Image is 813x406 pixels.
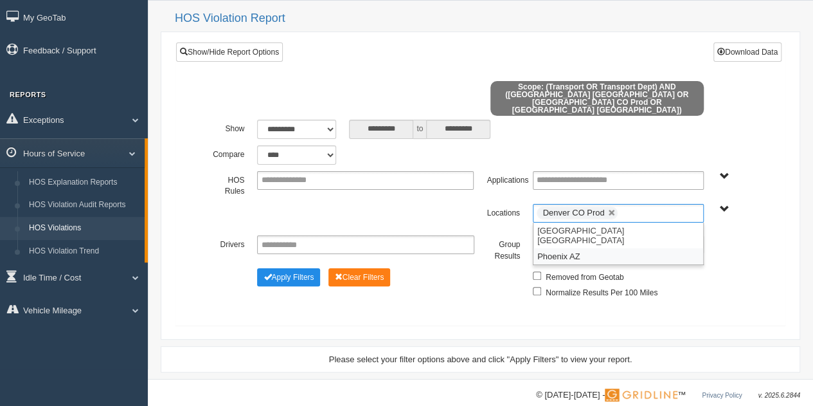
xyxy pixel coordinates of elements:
label: Removed from Geotab [546,268,623,284]
button: Change Filter Options [328,268,391,286]
label: Group Results [481,235,526,262]
a: HOS Explanation Reports [23,171,145,194]
label: Compare [205,145,251,161]
img: Gridline [605,389,677,401]
span: to [413,120,426,139]
a: Privacy Policy [702,392,742,399]
label: Drivers [205,235,251,251]
li: Phoenix AZ [533,248,703,264]
div: Please select your filter options above and click "Apply Filters" to view your report. [172,353,789,365]
a: Show/Hide Report Options [176,42,283,62]
a: HOS Violation Trend [23,240,145,263]
li: [GEOGRAPHIC_DATA] [GEOGRAPHIC_DATA] [533,223,703,248]
button: Download Data [713,42,782,62]
span: v. 2025.6.2844 [758,392,800,399]
button: Change Filter Options [257,268,320,286]
label: Show [205,120,251,135]
label: Applications [480,171,526,187]
a: HOS Violation Audit Reports [23,194,145,217]
label: Normalize Results Per 100 Miles [546,284,657,299]
span: Denver CO Prod [543,208,605,217]
h2: HOS Violation Report [175,12,800,25]
label: HOS Rules [205,171,251,198]
span: Scope: (Transport OR Transport Dept) AND ([GEOGRAPHIC_DATA] [GEOGRAPHIC_DATA] OR [GEOGRAPHIC_DATA... [490,81,704,116]
a: HOS Violations [23,217,145,240]
label: Locations [481,204,526,219]
div: © [DATE]-[DATE] - ™ [536,389,800,402]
